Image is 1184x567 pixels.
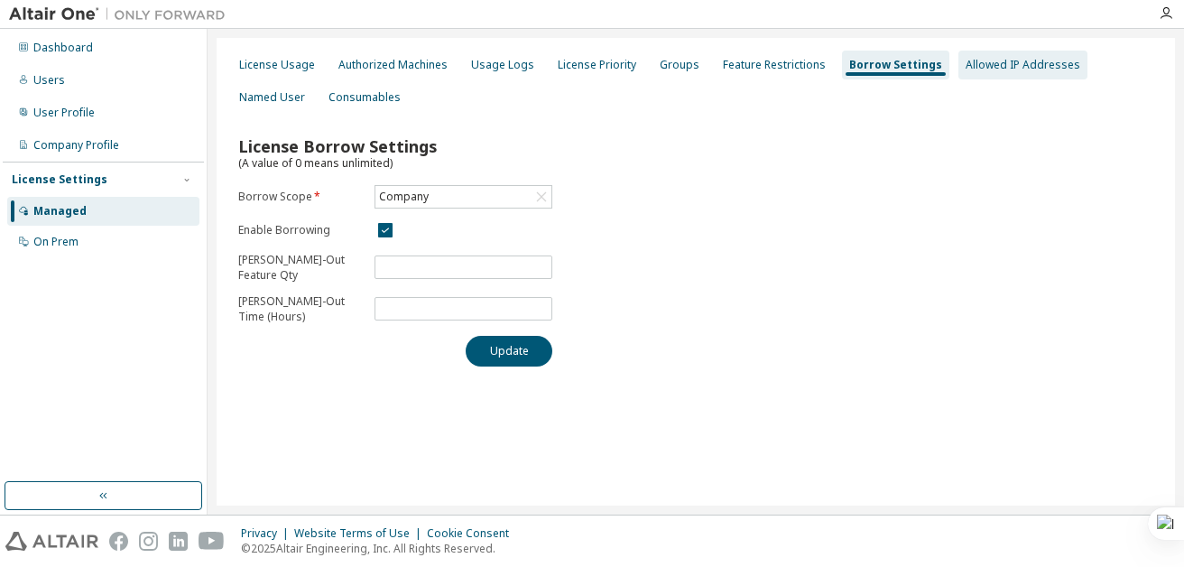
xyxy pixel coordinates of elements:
[9,5,235,23] img: Altair One
[966,58,1080,72] div: Allowed IP Addresses
[466,336,552,367] button: Update
[238,135,437,157] span: License Borrow Settings
[338,58,448,72] div: Authorized Machines
[376,187,431,207] div: Company
[660,58,699,72] div: Groups
[33,41,93,55] div: Dashboard
[238,155,393,171] span: (A value of 0 means unlimited)
[33,106,95,120] div: User Profile
[238,252,364,283] p: [PERSON_NAME]-Out Feature Qty
[33,138,119,153] div: Company Profile
[109,532,128,551] img: facebook.svg
[238,223,364,237] label: Enable Borrowing
[849,58,942,72] div: Borrow Settings
[375,186,551,208] div: Company
[328,90,401,105] div: Consumables
[33,204,87,218] div: Managed
[427,526,520,541] div: Cookie Consent
[241,526,294,541] div: Privacy
[33,73,65,88] div: Users
[239,90,305,105] div: Named User
[294,526,427,541] div: Website Terms of Use
[33,235,79,249] div: On Prem
[558,58,636,72] div: License Priority
[5,532,98,551] img: altair_logo.svg
[169,532,188,551] img: linkedin.svg
[12,172,107,187] div: License Settings
[238,190,364,204] label: Borrow Scope
[239,58,315,72] div: License Usage
[241,541,520,556] p: © 2025 Altair Engineering, Inc. All Rights Reserved.
[139,532,158,551] img: instagram.svg
[199,532,225,551] img: youtube.svg
[723,58,826,72] div: Feature Restrictions
[238,293,364,324] p: [PERSON_NAME]-Out Time (Hours)
[471,58,534,72] div: Usage Logs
